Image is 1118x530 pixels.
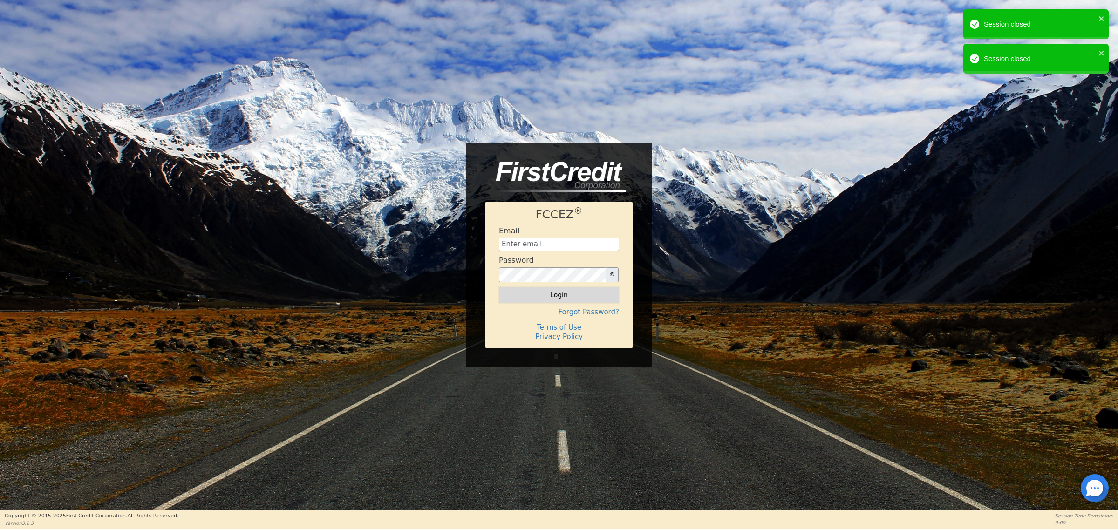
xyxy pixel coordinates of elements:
h1: FCCEZ [499,208,619,222]
p: Version 3.2.3 [5,520,178,527]
button: close [1098,13,1105,24]
button: Login [499,287,619,303]
div: Session closed [984,54,1096,64]
img: logo-CMu_cnol.png [485,162,626,192]
input: Enter email [499,238,619,251]
h4: Privacy Policy [499,333,619,341]
sup: ® [574,206,583,216]
div: Session closed [984,19,1096,30]
span: All Rights Reserved. [127,513,178,519]
h4: Email [499,226,519,235]
h4: Password [499,256,534,265]
input: password [499,267,607,283]
p: Copyright © 2015- 2025 First Credit Corporation. [5,512,178,520]
h4: Terms of Use [499,323,619,332]
p: Session Time Remaining: [1055,512,1113,519]
h4: Forgot Password? [499,308,619,316]
p: 0:00 [1055,519,1113,526]
button: close [1098,48,1105,58]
